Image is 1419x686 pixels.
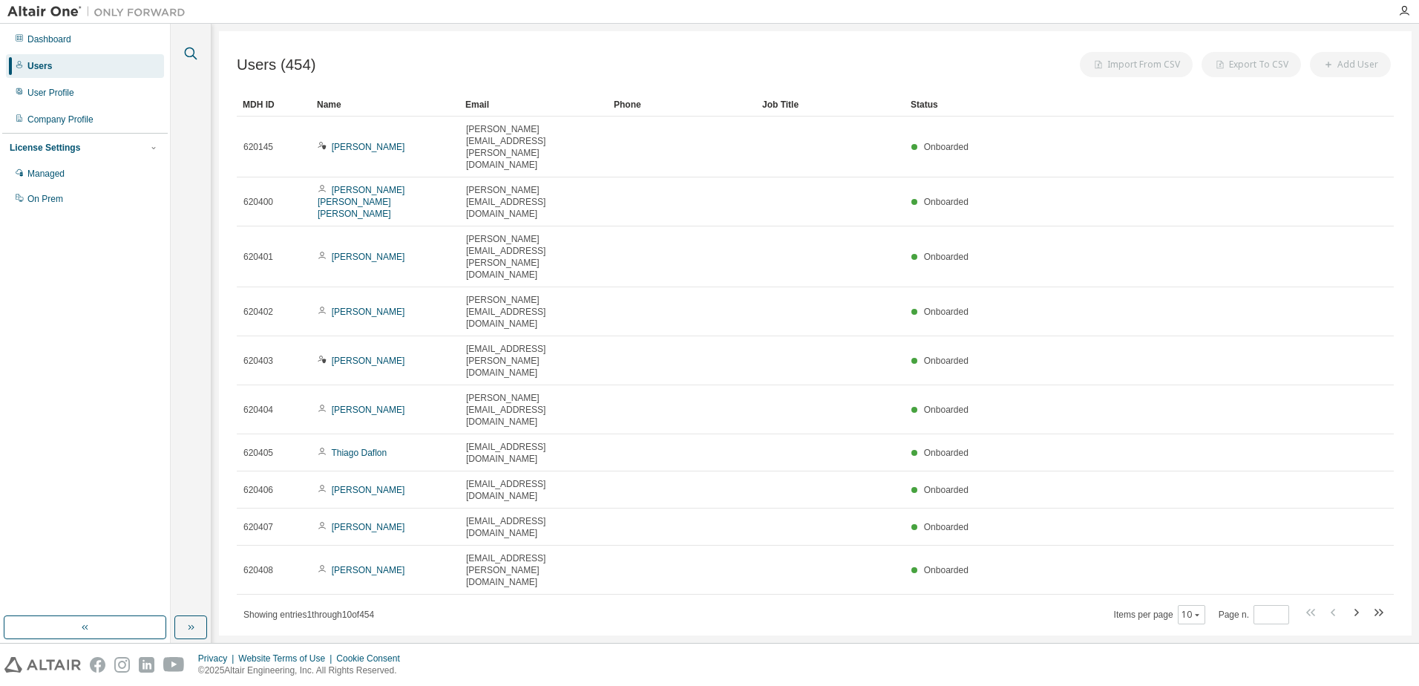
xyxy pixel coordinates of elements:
[7,4,193,19] img: Altair One
[466,123,601,171] span: [PERSON_NAME][EMAIL_ADDRESS][PERSON_NAME][DOMAIN_NAME]
[331,448,387,458] a: Thiago Daflon
[27,60,52,72] div: Users
[924,142,969,152] span: Onboarded
[198,664,409,677] p: © 2025 Altair Engineering, Inc. All Rights Reserved.
[466,441,601,465] span: [EMAIL_ADDRESS][DOMAIN_NAME]
[237,56,316,73] span: Users (454)
[238,653,336,664] div: Website Terms of Use
[27,168,65,180] div: Managed
[336,653,408,664] div: Cookie Consent
[332,522,405,532] a: [PERSON_NAME]
[243,355,273,367] span: 620403
[243,93,305,117] div: MDH ID
[924,405,969,415] span: Onboarded
[139,657,154,673] img: linkedin.svg
[318,185,404,219] a: [PERSON_NAME] [PERSON_NAME] [PERSON_NAME]
[466,515,601,539] span: [EMAIL_ADDRESS][DOMAIN_NAME]
[924,565,969,575] span: Onboarded
[762,93,899,117] div: Job Title
[27,114,94,125] div: Company Profile
[465,93,602,117] div: Email
[466,184,601,220] span: [PERSON_NAME][EMAIL_ADDRESS][DOMAIN_NAME]
[924,448,969,458] span: Onboarded
[466,343,601,379] span: [EMAIL_ADDRESS][PERSON_NAME][DOMAIN_NAME]
[911,93,1317,117] div: Status
[466,233,601,281] span: [PERSON_NAME][EMAIL_ADDRESS][PERSON_NAME][DOMAIN_NAME]
[466,478,601,502] span: [EMAIL_ADDRESS][DOMAIN_NAME]
[614,93,750,117] div: Phone
[332,565,405,575] a: [PERSON_NAME]
[924,307,969,317] span: Onboarded
[243,610,374,620] span: Showing entries 1 through 10 of 454
[332,142,405,152] a: [PERSON_NAME]
[1114,605,1205,624] span: Items per page
[924,252,969,262] span: Onboarded
[924,522,969,532] span: Onboarded
[243,196,273,208] span: 620400
[243,521,273,533] span: 620407
[243,306,273,318] span: 620402
[1182,609,1202,621] button: 10
[332,356,405,366] a: [PERSON_NAME]
[924,485,969,495] span: Onboarded
[27,33,71,45] div: Dashboard
[90,657,105,673] img: facebook.svg
[243,447,273,459] span: 620405
[1080,52,1193,77] button: Import From CSV
[243,141,273,153] span: 620145
[1202,52,1301,77] button: Export To CSV
[163,657,185,673] img: youtube.svg
[466,392,601,428] span: [PERSON_NAME][EMAIL_ADDRESS][DOMAIN_NAME]
[243,564,273,576] span: 620408
[10,142,80,154] div: License Settings
[332,405,405,415] a: [PERSON_NAME]
[924,197,969,207] span: Onboarded
[924,356,969,366] span: Onboarded
[27,193,63,205] div: On Prem
[243,404,273,416] span: 620404
[1219,605,1289,624] span: Page n.
[1310,52,1391,77] button: Add User
[4,657,81,673] img: altair_logo.svg
[114,657,130,673] img: instagram.svg
[466,294,601,330] span: [PERSON_NAME][EMAIL_ADDRESS][DOMAIN_NAME]
[198,653,238,664] div: Privacy
[27,87,74,99] div: User Profile
[243,484,273,496] span: 620406
[332,307,405,317] a: [PERSON_NAME]
[466,552,601,588] span: [EMAIL_ADDRESS][PERSON_NAME][DOMAIN_NAME]
[243,251,273,263] span: 620401
[332,485,405,495] a: [PERSON_NAME]
[317,93,453,117] div: Name
[332,252,405,262] a: [PERSON_NAME]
